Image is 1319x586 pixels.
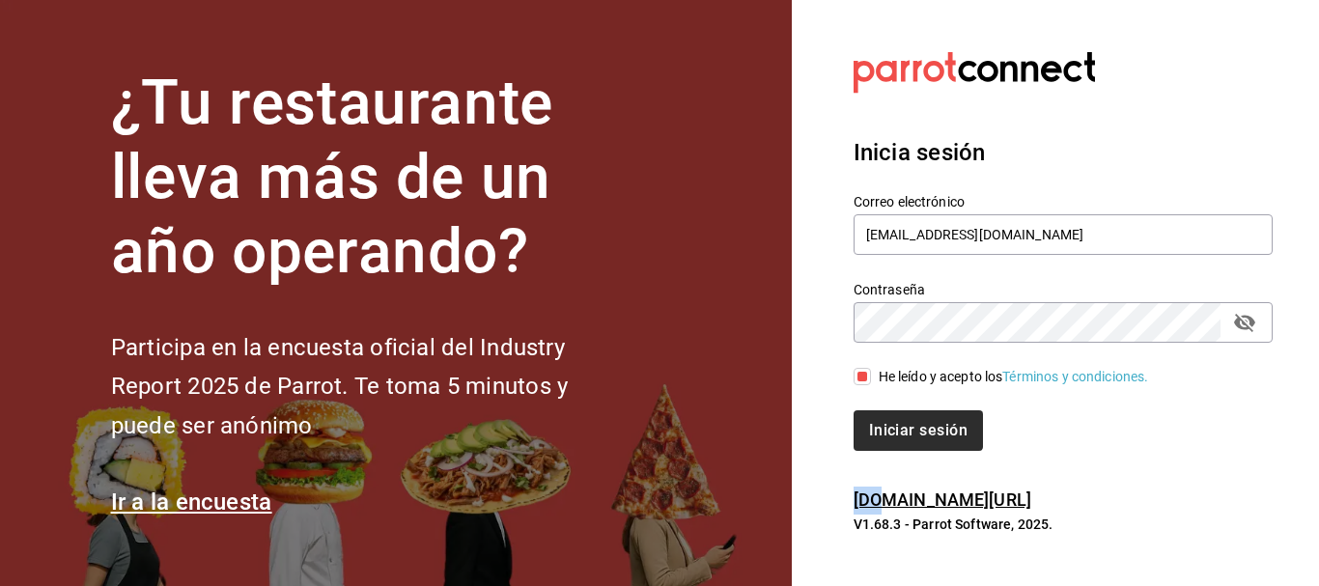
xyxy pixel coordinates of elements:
[1002,369,1148,384] a: Términos y condiciones.
[854,489,1031,510] a: [DOMAIN_NAME][URL]
[1228,306,1261,339] button: passwordField
[879,367,1149,387] div: He leído y acepto los
[854,214,1273,255] input: Ingresa tu correo electrónico
[111,488,272,516] a: Ir a la encuesta
[854,195,1273,209] label: Correo electrónico
[854,410,983,451] button: Iniciar sesión
[854,135,1273,170] h3: Inicia sesión
[854,515,1273,534] p: V1.68.3 - Parrot Software, 2025.
[111,67,632,289] h1: ¿Tu restaurante lleva más de un año operando?
[854,283,1273,296] label: Contraseña
[111,328,632,446] h2: Participa en la encuesta oficial del Industry Report 2025 de Parrot. Te toma 5 minutos y puede se...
